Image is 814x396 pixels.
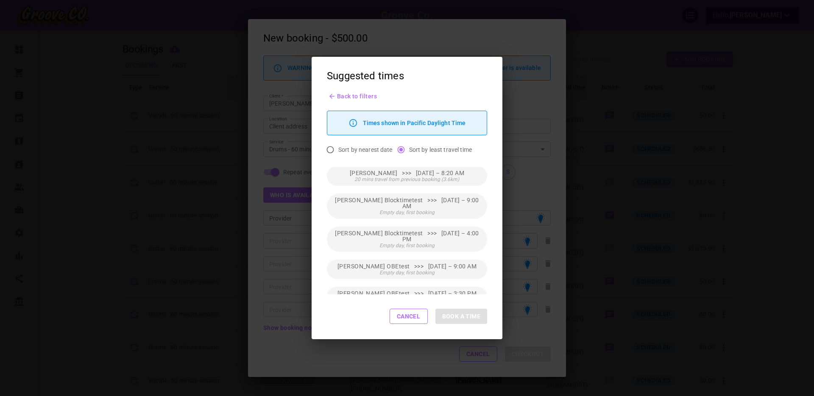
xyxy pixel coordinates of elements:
[350,177,465,182] span: 20 mins travel from previous booking (3.6km)
[337,290,477,296] span: [PERSON_NAME] OBEtest >>> [DATE] – 3:30 PM
[312,57,502,93] h2: Suggested times
[390,309,428,324] button: Cancel
[337,263,477,269] span: [PERSON_NAME] OBEtest >>> [DATE] – 9:00 AM
[363,120,466,126] p: Times shown in Pacific Daylight Time
[332,243,482,248] span: Empty day, first booking
[337,93,377,100] span: Back to filters
[332,197,482,209] span: [PERSON_NAME] Blocktimetest >>> [DATE] – 9:00 AM
[338,145,393,154] span: Sort by nearest date
[332,230,482,242] span: [PERSON_NAME] Blocktimetest >>> [DATE] – 4:00 PM
[350,170,465,176] span: [PERSON_NAME] >>> [DATE] – 8:20 AM
[409,145,472,154] span: Sort by least travel time
[337,270,477,275] span: Empty day, first booking
[332,210,482,215] span: Empty day, first booking
[327,93,377,99] button: Back to filters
